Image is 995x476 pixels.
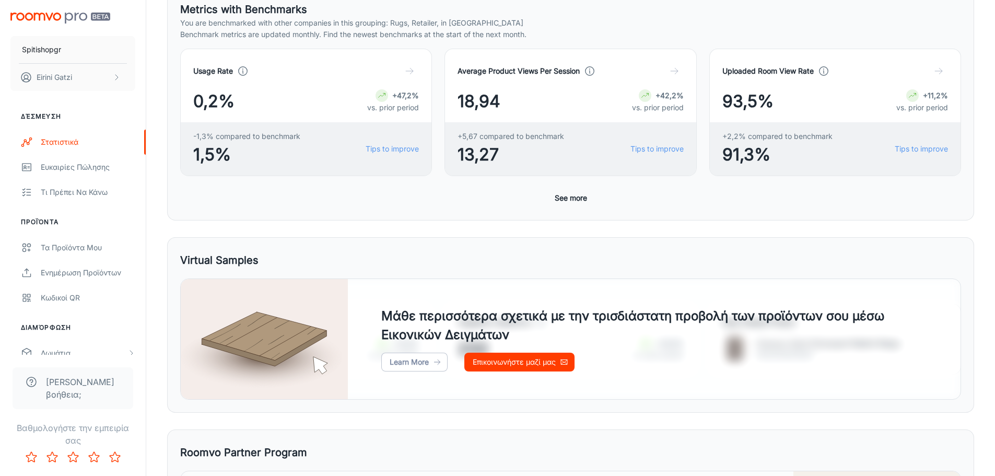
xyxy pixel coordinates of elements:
h4: Usage Rate [193,65,233,77]
div: Στατιστικά [41,136,135,148]
a: Επικοινωνήστε μαζί μας [464,353,575,371]
span: 1,5% [193,142,300,167]
h4: Average Product Views Per Session [458,65,580,77]
button: Rate 2 star [42,447,63,468]
span: 91,3% [722,142,833,167]
h5: Metrics with Benchmarks [180,2,961,17]
span: [PERSON_NAME] βοήθεια; [46,376,121,401]
button: See more [551,189,591,207]
button: Rate 1 star [21,447,42,468]
span: 0,2% [193,89,235,114]
a: Tips to improve [366,143,419,155]
h4: Μάθε περισσότερα σχετικά με την τρισδιάστατη προβολή των προϊόντων σου μέσω Εικονικών Δειγμάτων [381,307,927,344]
button: Rate 3 star [63,447,84,468]
div: Κωδικοί QR [41,292,135,304]
button: Eirini Gatzi [10,64,135,91]
p: You are benchmarked with other companies in this grouping: Rugs, Retailer, in [GEOGRAPHIC_DATA] [180,17,961,29]
a: Learn More [381,353,448,371]
span: 18,94 [458,89,500,114]
p: vs. prior period [367,102,419,113]
button: Rate 5 star [104,447,125,468]
p: Βαθμολογήστε την εμπειρία σας [8,422,137,447]
img: Roomvo PRO Beta [10,13,110,24]
p: Eirini Gatzi [37,72,72,83]
div: Τι πρέπει να κάνω [41,187,135,198]
span: -1,3% compared to benchmark [193,131,300,142]
span: 93,5% [722,89,774,114]
div: Ευκαιρίες πώλησης [41,161,135,173]
strong: +47,2% [392,91,419,100]
strong: +42,2% [655,91,684,100]
h4: Uploaded Room View Rate [722,65,814,77]
p: vs. prior period [632,102,684,113]
div: Ενημέρωση Προϊόντων [41,267,135,278]
strong: +11,2% [923,91,948,100]
p: Spitishopgr [22,44,61,55]
div: Δωμάτια [41,347,127,359]
span: +2,2% compared to benchmark [722,131,833,142]
a: Tips to improve [895,143,948,155]
button: Spitishopgr [10,36,135,63]
p: vs. prior period [896,102,948,113]
span: +5,67 compared to benchmark [458,131,564,142]
h5: Virtual Samples [180,252,259,268]
span: 13,27 [458,142,564,167]
p: Benchmark metrics are updated monthly. Find the newest benchmarks at the start of the next month. [180,29,961,40]
h5: Roomvo Partner Program [180,445,307,460]
div: Τα προϊόντα μου [41,242,135,253]
button: Rate 4 star [84,447,104,468]
a: Tips to improve [630,143,684,155]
